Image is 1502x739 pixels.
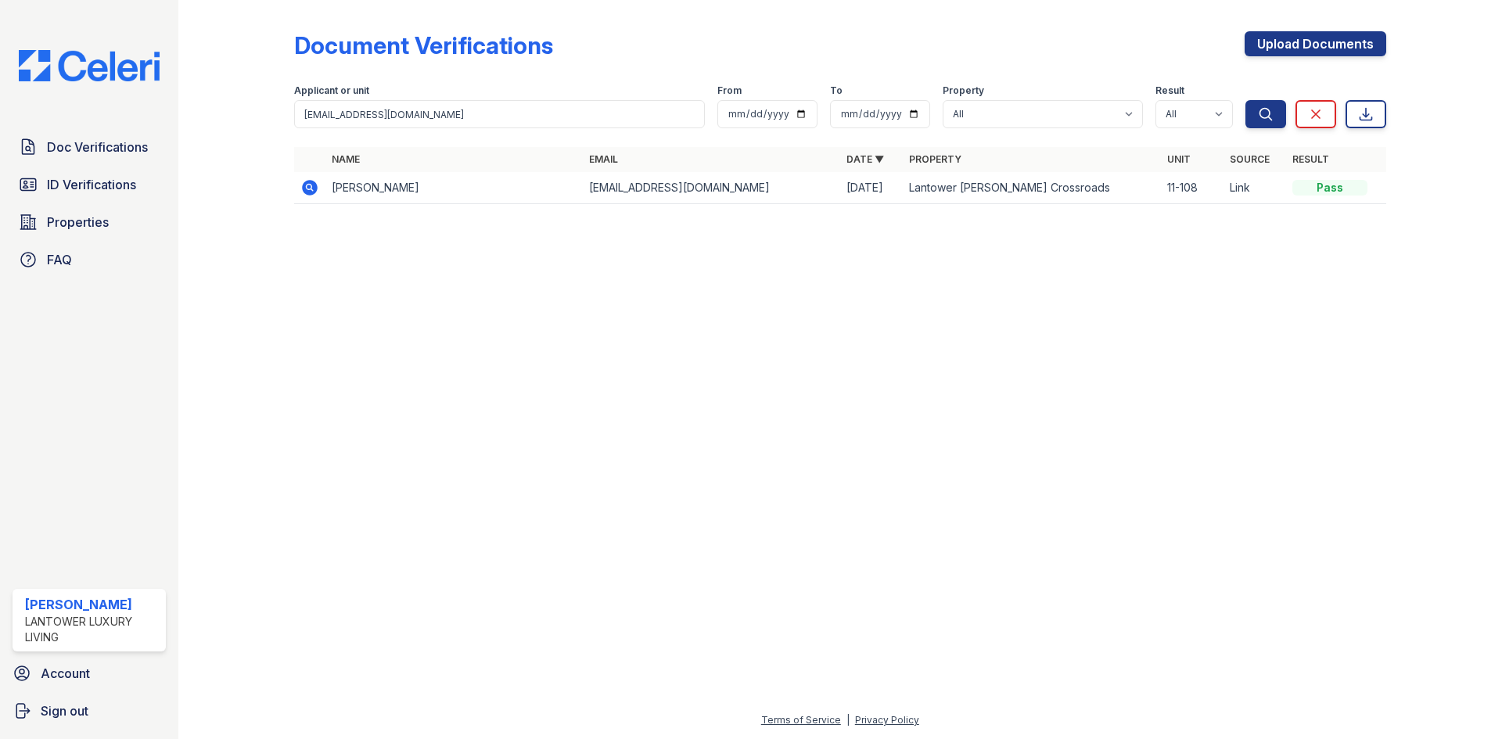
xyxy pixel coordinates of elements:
label: Result [1155,84,1184,97]
a: Sign out [6,695,172,726]
a: Properties [13,206,166,238]
span: ID Verifications [47,175,136,194]
a: Upload Documents [1245,31,1386,56]
label: To [830,84,843,97]
div: Lantower Luxury Living [25,614,160,645]
td: [DATE] [840,172,903,204]
td: [PERSON_NAME] [325,172,583,204]
a: Property [909,153,961,165]
a: Email [589,153,618,165]
div: [PERSON_NAME] [25,595,160,614]
a: Privacy Policy [855,714,919,726]
a: Date ▼ [846,153,884,165]
a: Name [332,153,360,165]
label: From [717,84,742,97]
label: Applicant or unit [294,84,369,97]
label: Property [943,84,984,97]
span: Account [41,664,90,683]
span: Properties [47,213,109,231]
a: Doc Verifications [13,131,166,163]
td: [EMAIL_ADDRESS][DOMAIN_NAME] [583,172,840,204]
a: Unit [1167,153,1191,165]
td: Lantower [PERSON_NAME] Crossroads [903,172,1160,204]
span: FAQ [47,250,72,269]
div: Document Verifications [294,31,553,59]
td: 11-108 [1161,172,1224,204]
a: Result [1292,153,1329,165]
img: CE_Logo_Blue-a8612792a0a2168367f1c8372b55b34899dd931a85d93a1a3d3e32e68fde9ad4.png [6,50,172,81]
a: FAQ [13,244,166,275]
a: Account [6,658,172,689]
a: ID Verifications [13,169,166,200]
a: Terms of Service [761,714,841,726]
a: Source [1230,153,1270,165]
span: Doc Verifications [47,138,148,156]
span: Sign out [41,701,88,720]
td: Link [1224,172,1286,204]
div: | [846,714,850,726]
div: Pass [1292,180,1367,196]
input: Search by name, email, or unit number [294,100,705,128]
